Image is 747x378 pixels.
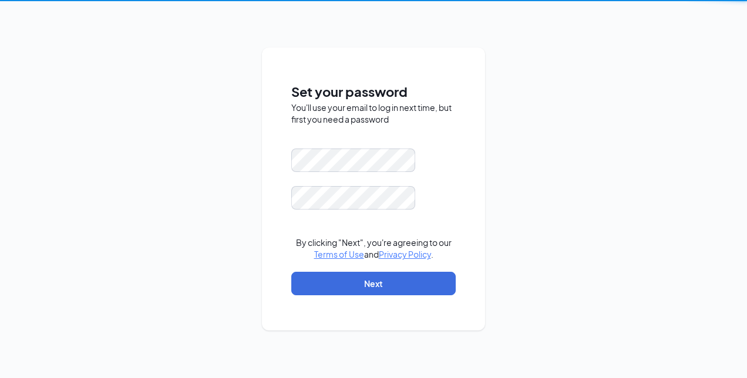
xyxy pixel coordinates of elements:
[291,102,456,125] div: You'll use your email to log in next time, but first you need a password
[314,249,364,259] a: Terms of Use
[291,272,456,295] button: Next
[291,82,456,102] span: Set your password
[291,237,456,260] div: By clicking "Next", you're agreeing to our and .
[379,249,431,259] a: Privacy Policy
